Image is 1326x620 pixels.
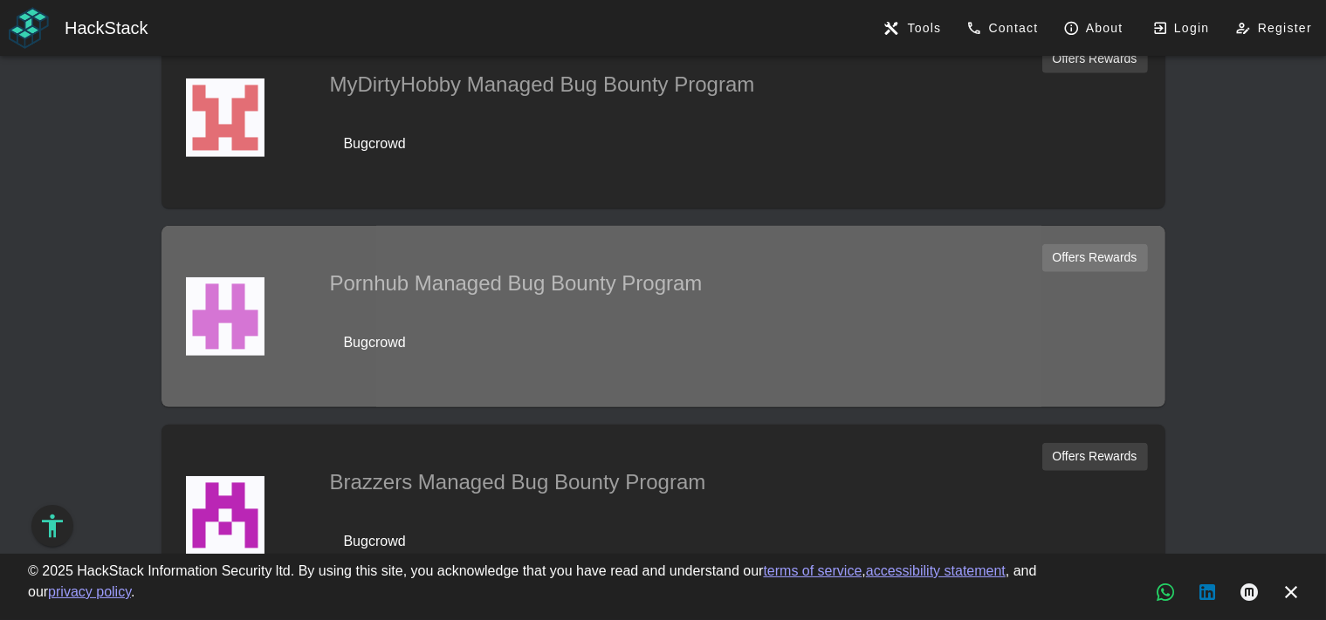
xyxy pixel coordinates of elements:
h2: Brazzers Managed Bug Bounty Program [330,467,899,498]
div: Offers Rewards [1053,50,1137,68]
div: Offers Rewards [1053,447,1137,466]
button: Accessibility Options [31,505,73,547]
h2: Pornhub Managed Bug Bounty Program [330,268,899,299]
h2: MyDirtyHobby Managed Bug Bounty Program [330,69,899,100]
a: terms of service [764,563,862,578]
span: Contact [972,20,1038,36]
img: HackStack [7,6,51,50]
a: WhatsApp chat, new tab [1144,571,1186,613]
a: LinkedIn button, new tab [1186,571,1228,613]
div: Bugcrowd [337,531,406,552]
img: Pornhub Managed Bug Bounty Program [186,277,265,356]
div: Bugcrowd [337,332,406,353]
a: accessibility statement [866,563,1006,578]
span: About [1069,20,1123,36]
img: MyDirtyHobby Managed Bug Bounty Program [186,78,265,157]
span: Tools [906,21,941,35]
span: Hack [65,18,105,37]
img: Brazzers Managed Bug Bounty Program [186,476,265,555]
span: Register [1241,20,1312,36]
div: © 2025 HackStack Information Security ltd. By using this site, you acknowledge that you have read... [28,561,1095,603]
div: Stack [65,16,468,40]
span: Login [1158,20,1210,36]
a: Medium articles, new tab [1228,571,1270,613]
div: Offers Rewards [1053,249,1137,267]
a: privacy policy [48,584,131,599]
div: Bugcrowd [337,133,406,154]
